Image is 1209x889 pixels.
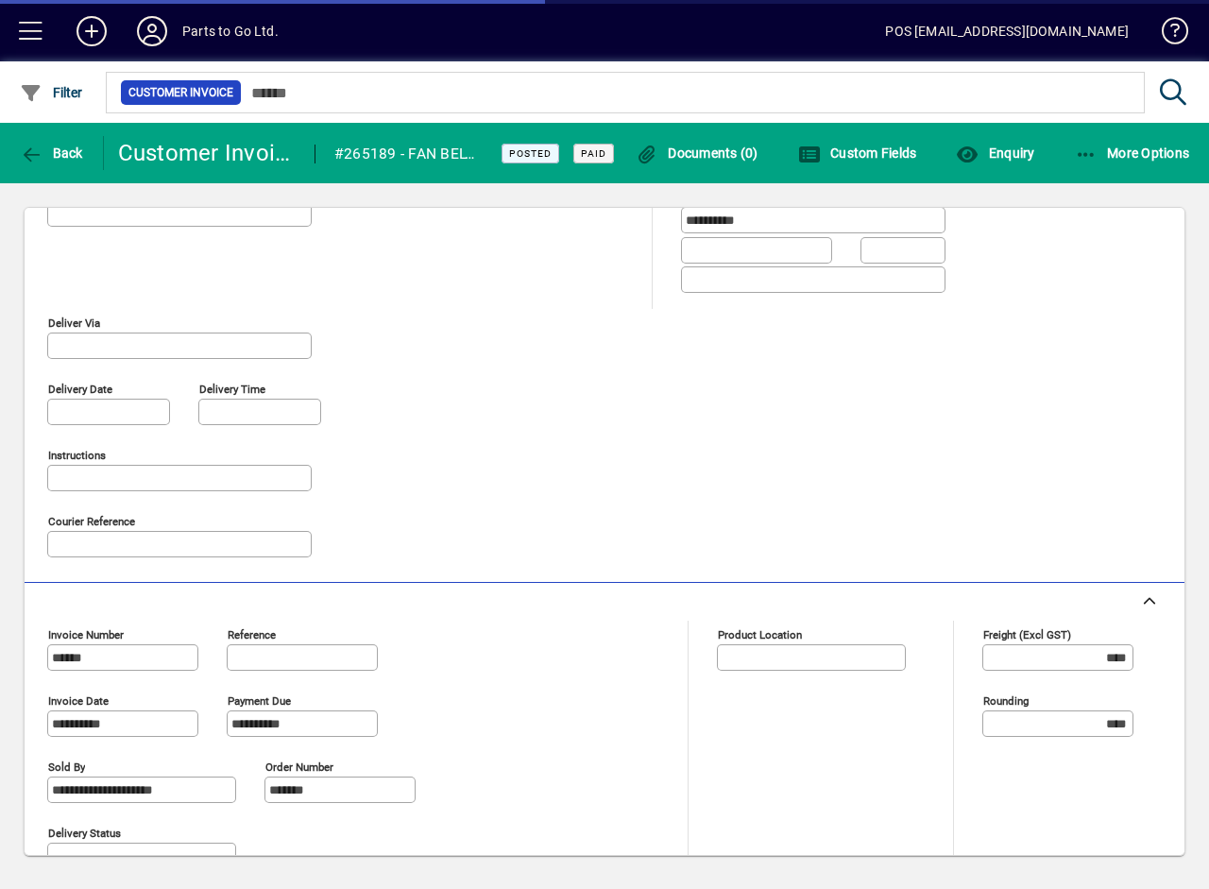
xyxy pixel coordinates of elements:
[20,145,83,161] span: Back
[983,693,1029,707] mat-label: Rounding
[48,760,85,773] mat-label: Sold by
[718,627,802,641] mat-label: Product location
[48,693,109,707] mat-label: Invoice date
[885,16,1129,46] div: POS [EMAIL_ADDRESS][DOMAIN_NAME]
[122,14,182,48] button: Profile
[265,760,333,773] mat-label: Order number
[20,85,83,100] span: Filter
[48,382,112,395] mat-label: Delivery date
[128,83,233,102] span: Customer Invoice
[793,136,922,170] button: Custom Fields
[48,316,100,329] mat-label: Deliver via
[1070,136,1195,170] button: More Options
[956,145,1034,161] span: Enquiry
[15,76,88,110] button: Filter
[1075,145,1190,161] span: More Options
[199,382,265,395] mat-label: Delivery time
[182,16,279,46] div: Parts to Go Ltd.
[15,136,88,170] button: Back
[1148,4,1185,65] a: Knowledge Base
[228,693,291,707] mat-label: Payment due
[118,138,296,168] div: Customer Invoice
[631,136,763,170] button: Documents (0)
[334,139,478,169] div: #265189 - FAN BELTS
[636,145,758,161] span: Documents (0)
[48,627,124,641] mat-label: Invoice number
[48,448,106,461] mat-label: Instructions
[581,147,606,160] span: Paid
[951,136,1039,170] button: Enquiry
[228,627,276,641] mat-label: Reference
[48,514,135,527] mat-label: Courier Reference
[798,145,917,161] span: Custom Fields
[983,627,1071,641] mat-label: Freight (excl GST)
[48,826,121,839] mat-label: Delivery status
[61,14,122,48] button: Add
[509,147,552,160] span: Posted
